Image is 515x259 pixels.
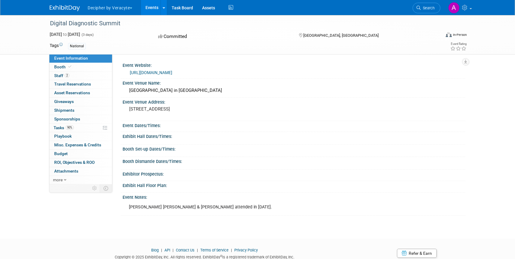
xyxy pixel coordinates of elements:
[50,5,80,11] img: ExhibitDay
[123,181,465,189] div: Exhibit Hall Floor Plan:
[68,65,71,68] i: Booth reservation complete
[303,33,379,38] span: [GEOGRAPHIC_DATA], [GEOGRAPHIC_DATA]
[448,2,460,14] img: Amy Wahba
[54,125,74,130] span: Tasks
[421,6,435,10] span: Search
[450,42,467,45] div: Event Rating
[54,82,91,86] span: Travel Reservations
[164,248,170,252] a: API
[123,61,465,68] div: Event Website:
[160,248,164,252] span: |
[123,132,465,139] div: Exhibit Hall Dates/Times:
[49,141,112,149] a: Misc. Expenses & Credits
[81,33,94,37] span: (3 days)
[66,125,74,130] span: 90%
[156,31,289,42] div: Committed
[100,184,112,192] td: Toggle Event Tabs
[234,248,258,252] a: Privacy Policy
[65,73,69,78] span: 2
[49,115,112,123] a: Sponsorships
[49,124,112,132] a: Tasks90%
[49,132,112,141] a: Playbook
[123,193,465,200] div: Event Notes:
[123,145,465,152] div: Booth Set-up Dates/Times:
[127,86,461,95] div: [GEOGRAPHIC_DATA] in [GEOGRAPHIC_DATA]
[49,106,112,115] a: Shipments
[49,150,112,158] a: Budget
[62,32,68,37] span: to
[397,249,437,258] a: Refer & Earn
[49,63,112,71] a: Booth
[49,158,112,167] a: ROI, Objectives & ROO
[50,32,80,37] span: [DATE] [DATE]
[413,3,440,13] a: Search
[54,160,95,165] span: ROI, Objectives & ROO
[123,79,465,86] div: Event Venue Name:
[151,248,159,252] a: Blog
[89,184,100,192] td: Personalize Event Tab Strip
[123,157,465,164] div: Booth Dismantle Dates/Times:
[129,106,259,112] pre: [STREET_ADDRESS]
[405,31,467,40] div: Event Format
[195,248,199,252] span: |
[54,117,80,121] span: Sponsorships
[53,177,63,182] span: more
[50,42,63,49] td: Tags
[49,98,112,106] a: Giveaways
[54,64,73,69] span: Booth
[200,248,229,252] a: Terms of Service
[54,56,88,61] span: Event Information
[68,43,86,49] div: National
[54,108,74,113] span: Shipments
[123,170,465,177] div: Exhibitor Prospectus:
[49,176,112,184] a: more
[125,201,398,213] div: [PERSON_NAME] [PERSON_NAME] & [PERSON_NAME] attended in [DATE].
[54,90,90,95] span: Asset Reservations
[48,18,431,29] div: Digital Diagnostic Summit
[54,142,101,147] span: Misc. Expenses & Credits
[220,254,222,258] sup: ®
[49,89,112,97] a: Asset Reservations
[453,33,467,37] div: In-Person
[123,121,465,129] div: Event Dates/Times:
[49,72,112,80] a: Staff2
[49,167,112,176] a: Attachments
[49,54,112,63] a: Event Information
[54,151,68,156] span: Budget
[54,169,78,173] span: Attachments
[229,248,233,252] span: |
[171,248,175,252] span: |
[123,98,465,105] div: Event Venue Address:
[54,99,74,104] span: Giveaways
[176,248,195,252] a: Contact Us
[130,70,172,75] a: [URL][DOMAIN_NAME]
[54,73,69,78] span: Staff
[49,80,112,89] a: Travel Reservations
[54,134,72,139] span: Playbook
[446,32,452,37] img: Format-Inperson.png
